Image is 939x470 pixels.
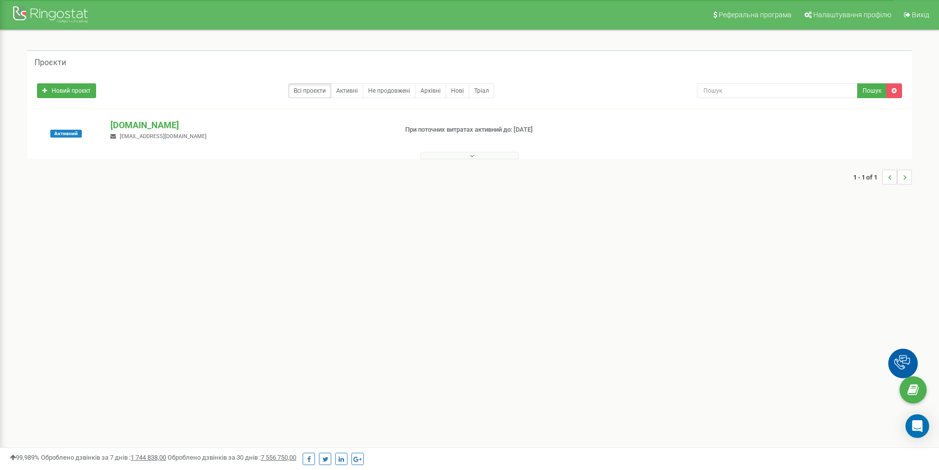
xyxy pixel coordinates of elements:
[813,11,891,19] span: Налаштування профілю
[905,414,929,438] div: Open Intercom Messenger
[405,125,610,135] p: При поточних витратах активний до: [DATE]
[35,58,66,67] h5: Проєкти
[288,83,331,98] a: Всі проєкти
[331,83,363,98] a: Активні
[120,133,207,140] span: [EMAIL_ADDRESS][DOMAIN_NAME]
[50,130,82,138] span: Активний
[912,11,929,19] span: Вихід
[446,83,469,98] a: Нові
[261,454,296,461] u: 7 556 750,00
[857,83,887,98] button: Пошук
[168,454,296,461] span: Оброблено дзвінків за 30 днів :
[131,454,166,461] u: 1 744 838,00
[697,83,858,98] input: Пошук
[41,454,166,461] span: Оброблено дзвінків за 7 днів :
[110,119,389,132] p: [DOMAIN_NAME]
[719,11,792,19] span: Реферальна програма
[853,160,912,194] nav: ...
[37,83,96,98] a: Новий проєкт
[415,83,446,98] a: Архівні
[10,454,39,461] span: 99,989%
[469,83,494,98] a: Тріал
[363,83,416,98] a: Не продовжені
[853,170,882,184] span: 1 - 1 of 1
